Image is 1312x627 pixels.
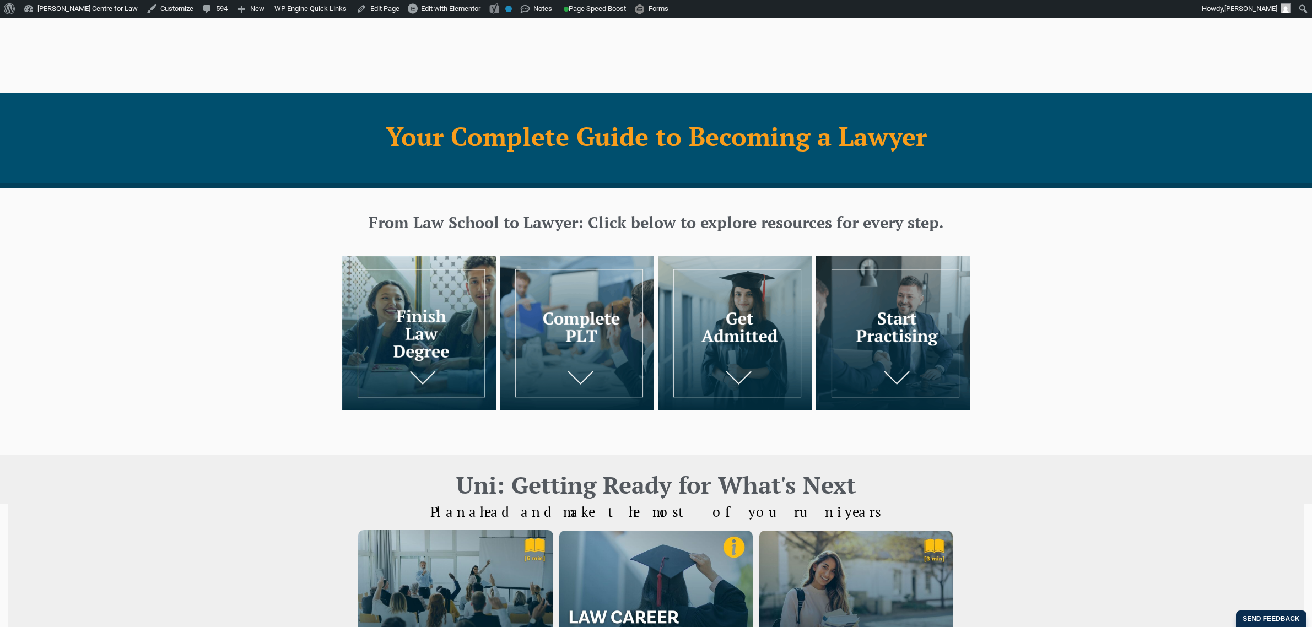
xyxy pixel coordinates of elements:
[1224,4,1277,13] span: [PERSON_NAME]
[342,471,970,499] h2: Uni: Getting Ready for What's Next
[421,4,480,13] span: Edit with Elementor
[430,502,881,521] span: Plan
[800,502,845,521] span: uni
[505,6,512,12] div: No index
[348,122,965,150] h1: Your Complete Guide to Becoming a Lawyer
[345,208,967,236] h3: From Law School to Lawyer: Click below to explore resources for every step.
[469,502,800,521] span: ahead and make the most of your
[845,502,881,521] span: years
